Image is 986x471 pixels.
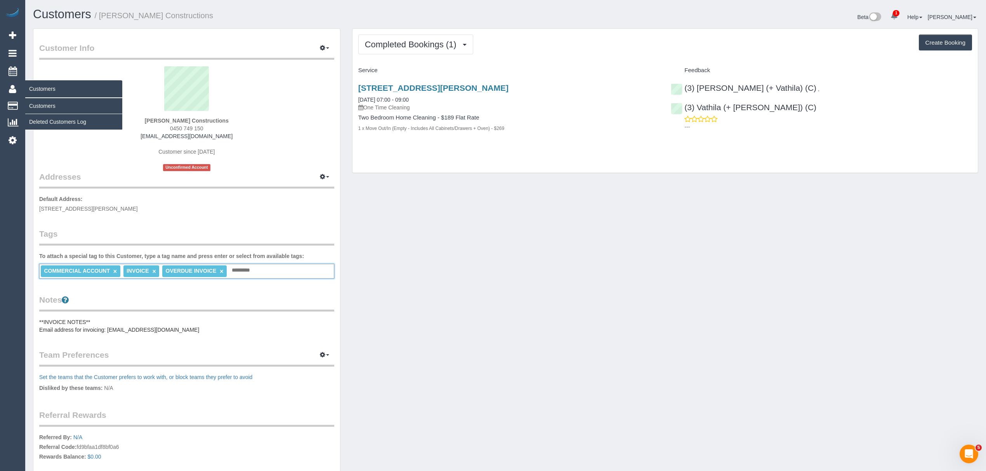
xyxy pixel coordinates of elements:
[73,434,82,440] a: N/A
[39,349,334,367] legend: Team Preferences
[976,445,982,451] span: 5
[25,80,122,98] span: Customers
[907,14,922,20] a: Help
[39,294,334,312] legend: Notes
[39,318,334,334] pre: **INVOICE NOTES** Email address for invoicing: [EMAIL_ADDRESS][DOMAIN_NAME]
[39,433,334,462] p: fd9bfaa1df8bf0a6
[358,83,509,92] a: [STREET_ADDRESS][PERSON_NAME]
[39,384,102,392] label: Disliked by these teams:
[163,164,210,171] span: Unconfirmed Account
[858,14,882,20] a: Beta
[928,14,976,20] a: [PERSON_NAME]
[358,97,409,103] a: [DATE] 07:00 - 09:00
[818,86,819,92] span: ,
[145,118,229,124] strong: [PERSON_NAME] Constructions
[887,8,902,25] a: 1
[113,268,117,275] a: ×
[684,123,972,131] p: ---
[220,268,223,275] a: ×
[671,103,816,112] a: (3) Vathila (+ [PERSON_NAME]) (C)
[960,445,978,463] iframe: Intercom live chat
[39,228,334,246] legend: Tags
[868,12,881,23] img: New interface
[358,126,504,131] small: 1 x Move Out/In (Empty - Includes All Cabinets/Drawers + Oven) - $269
[39,206,138,212] span: [STREET_ADDRESS][PERSON_NAME]
[88,454,101,460] a: $0.00
[358,104,660,111] p: One Time Cleaning
[152,268,156,275] a: ×
[95,11,214,20] small: / [PERSON_NAME] Constructions
[158,149,215,155] span: Customer since [DATE]
[39,374,252,380] a: Set the teams that the Customer prefers to work with, or block teams they prefer to avoid
[358,67,660,74] h4: Service
[39,443,76,451] label: Referral Code:
[170,125,203,132] span: 0450 749 150
[104,385,113,391] span: N/A
[365,40,460,49] span: Completed Bookings (1)
[5,8,20,19] img: Automaid Logo
[39,409,334,427] legend: Referral Rewards
[25,98,122,130] ul: Customers
[166,268,217,274] span: OVERDUE INVOICE
[33,7,91,21] a: Customers
[39,195,83,203] label: Default Address:
[671,67,972,74] h4: Feedback
[39,433,72,441] label: Referred By:
[25,114,122,130] a: Deleted Customers Log
[919,35,972,51] button: Create Booking
[39,42,334,60] legend: Customer Info
[127,268,149,274] span: INVOICE
[358,35,473,54] button: Completed Bookings (1)
[44,268,110,274] span: COMMERCIAL ACCOUNT
[893,10,899,16] span: 1
[671,83,816,92] a: (3) [PERSON_NAME] (+ Vathila) (C)
[39,453,86,461] label: Rewards Balance:
[39,252,304,260] label: To attach a special tag to this Customer, type a tag name and press enter or select from availabl...
[141,133,233,139] a: [EMAIL_ADDRESS][DOMAIN_NAME]
[358,114,660,121] h4: Two Bedroom Home Cleaning - $189 Flat Rate
[25,98,122,114] a: Customers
